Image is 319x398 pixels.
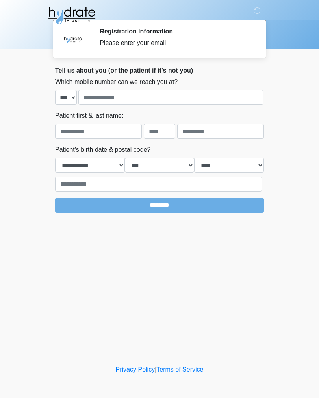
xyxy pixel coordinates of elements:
[55,67,264,74] h2: Tell us about you (or the patient if it's not you)
[116,366,155,373] a: Privacy Policy
[156,366,203,373] a: Terms of Service
[55,145,150,154] label: Patient's birth date & postal code?
[47,6,96,26] img: Hydrate IV Bar - Fort Collins Logo
[55,111,123,121] label: Patient first & last name:
[155,366,156,373] a: |
[100,38,252,48] div: Please enter your email
[61,28,85,51] img: Agent Avatar
[55,77,178,87] label: Which mobile number can we reach you at?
